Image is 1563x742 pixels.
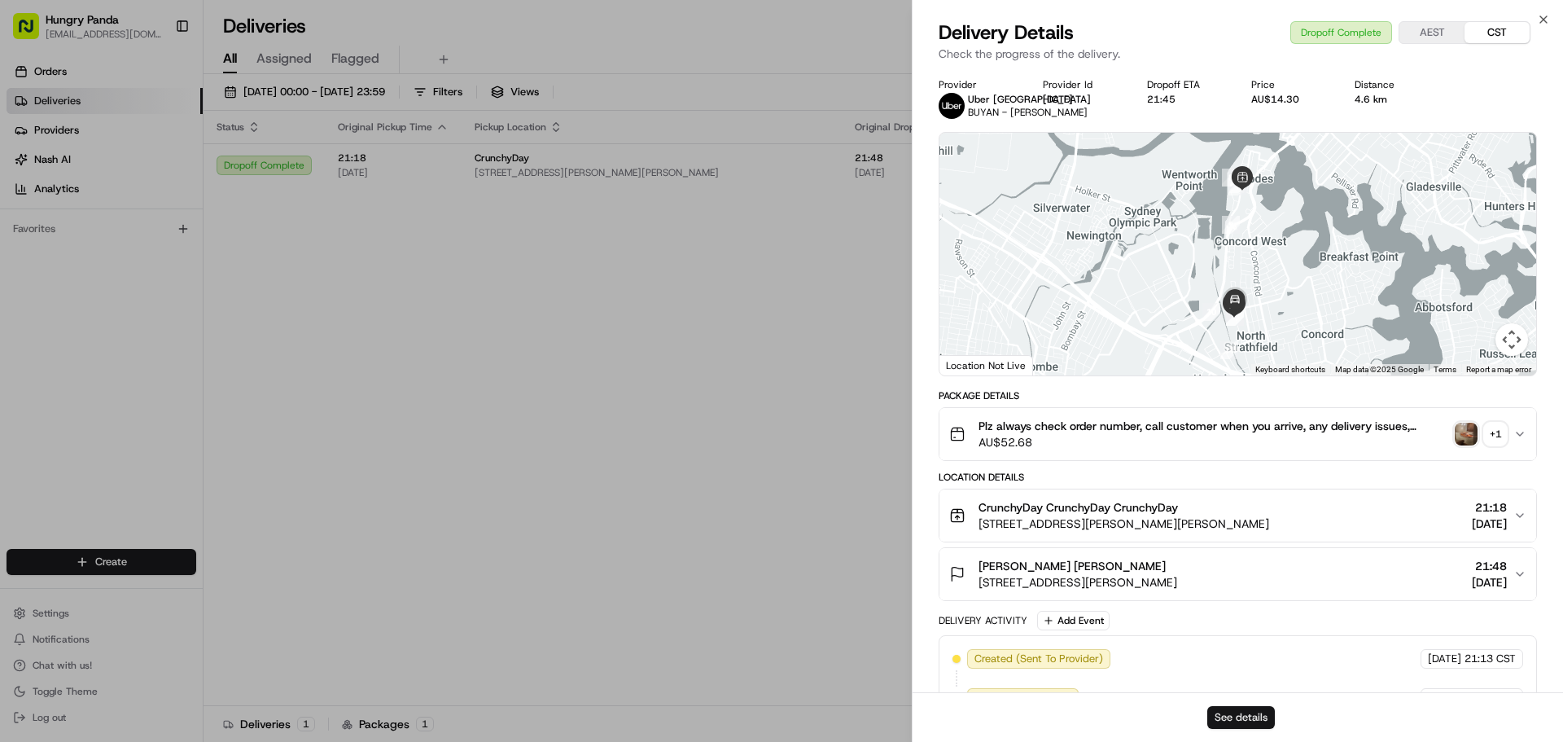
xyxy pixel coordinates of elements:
[1464,22,1530,43] button: CST
[16,65,296,91] p: Welcome 👋
[939,408,1536,460] button: Plz always check order number, call customer when you arrive, any delivery issues, Contact WhatsA...
[138,366,151,379] div: 💻
[115,403,197,416] a: Powered byPylon
[979,558,1166,574] span: [PERSON_NAME] [PERSON_NAME]
[1472,574,1507,591] span: [DATE]
[34,156,63,185] img: 1753817452368-0c19585d-7be3-40d9-9a41-2dc781b3d1eb
[1147,93,1225,106] div: 21:45
[162,404,197,416] span: Pylon
[943,354,997,375] a: Open this area in Google Maps (opens a new window)
[939,46,1537,62] p: Check the progress of the delivery.
[1399,22,1464,43] button: AEST
[10,358,131,387] a: 📗Knowledge Base
[277,160,296,180] button: Start new chat
[1464,652,1516,666] span: 21:13 CST
[1466,365,1531,374] a: Report a map error
[939,389,1537,402] div: Package Details
[979,516,1269,532] span: [STREET_ADDRESS][PERSON_NAME][PERSON_NAME]
[1251,93,1329,106] div: AU$14.30
[968,93,1091,106] span: Uber [GEOGRAPHIC_DATA]
[939,355,1033,375] div: Location Not Live
[1455,423,1478,446] img: photo_proof_of_pickup image
[54,296,59,310] span: •
[1434,365,1456,374] a: Terms (opens in new tab)
[939,548,1536,600] button: [PERSON_NAME] [PERSON_NAME][STREET_ADDRESS][PERSON_NAME]21:48[DATE]
[968,106,1088,119] span: BUYAN - [PERSON_NAME]
[1220,341,1238,359] div: 11
[979,499,1178,516] span: CrunchyDay CrunchyDay CrunchyDay
[1207,706,1275,729] button: See details
[16,366,29,379] div: 📗
[1255,364,1325,375] button: Keyboard shortcuts
[979,418,1448,434] span: Plz always check order number, call customer when you arrive, any delivery issues, Contact WhatsA...
[1472,558,1507,574] span: 21:48
[33,364,125,380] span: Knowledge Base
[63,296,101,310] span: 8月15日
[252,209,296,228] button: See all
[939,78,1017,91] div: Provider
[16,237,42,263] img: Bea Lacdao
[1484,423,1507,446] div: + 1
[1472,516,1507,532] span: [DATE]
[974,652,1103,666] span: Created (Sent To Provider)
[943,354,997,375] img: Google
[1428,652,1461,666] span: [DATE]
[974,691,1071,705] span: Not Assigned Driver
[50,252,132,266] span: [PERSON_NAME]
[1251,78,1329,91] div: Price
[1455,423,1507,446] button: photo_proof_of_pickup image+1
[1222,169,1240,187] div: 8
[1147,78,1225,91] div: Dropoff ETA
[131,358,268,387] a: 💻API Documentation
[939,20,1074,46] span: Delivery Details
[1355,93,1433,106] div: 4.6 km
[939,490,1536,542] button: CrunchyDay CrunchyDay CrunchyDay[STREET_ADDRESS][PERSON_NAME][PERSON_NAME]21:18[DATE]
[1428,691,1461,705] span: [DATE]
[1228,178,1246,195] div: 1
[16,16,49,49] img: Nash
[42,105,269,122] input: Clear
[73,172,224,185] div: We're available if you need us!
[16,212,109,225] div: Past conversations
[1043,93,1073,106] button: [DATE]
[1043,78,1121,91] div: Provider Id
[939,93,965,119] img: uber-new-logo.jpeg
[1222,216,1240,234] div: 9
[1495,323,1528,356] button: Map camera controls
[939,471,1537,484] div: Location Details
[1464,691,1516,705] span: 21:13 CST
[1355,78,1433,91] div: Distance
[73,156,267,172] div: Start new chat
[154,364,261,380] span: API Documentation
[33,253,46,266] img: 1736555255976-a54dd68f-1ca7-489b-9aae-adbdc363a1c4
[979,574,1177,591] span: [STREET_ADDRESS][PERSON_NAME]
[1037,611,1110,630] button: Add Event
[144,252,182,266] span: 8月19日
[1472,499,1507,516] span: 21:18
[1335,365,1424,374] span: Map data ©2025 Google
[16,156,46,185] img: 1736555255976-a54dd68f-1ca7-489b-9aae-adbdc363a1c4
[1202,303,1220,321] div: 10
[135,252,141,266] span: •
[939,614,1027,627] div: Delivery Activity
[979,434,1448,450] span: AU$52.68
